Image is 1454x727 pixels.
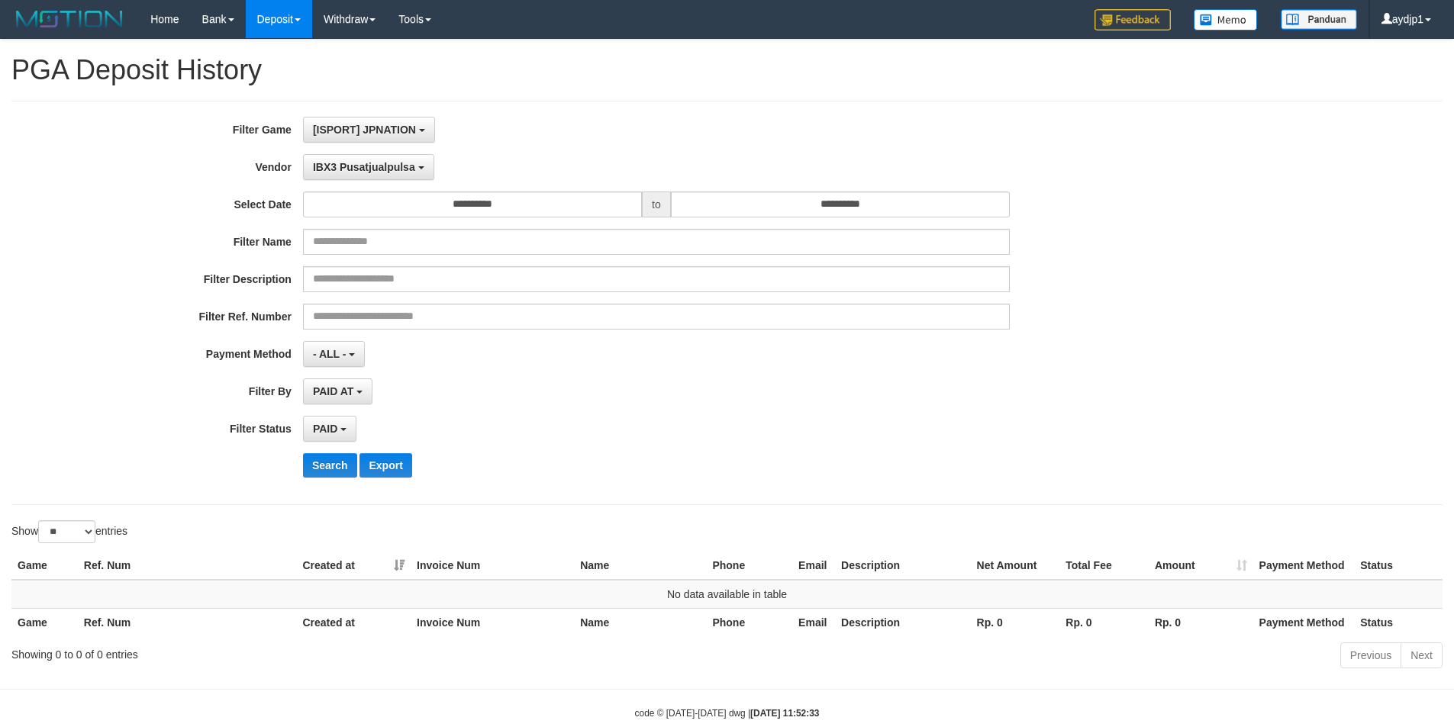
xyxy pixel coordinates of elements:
button: IBX3 Pusatjualpulsa [303,154,434,180]
button: PAID AT [303,378,372,404]
th: Description [835,552,971,580]
th: Amount: activate to sort column ascending [1149,552,1253,580]
th: Name [574,608,706,636]
strong: [DATE] 11:52:33 [750,708,819,719]
th: Description [835,608,971,636]
img: Button%20Memo.svg [1194,9,1258,31]
th: Phone [706,608,792,636]
span: IBX3 Pusatjualpulsa [313,161,415,173]
a: Previous [1340,642,1401,668]
button: Export [359,453,411,478]
th: Status [1354,608,1443,636]
button: PAID [303,416,356,442]
label: Show entries [11,520,127,543]
small: code © [DATE]-[DATE] dwg | [635,708,820,719]
th: Game [11,552,78,580]
th: Created at [296,608,411,636]
select: Showentries [38,520,95,543]
th: Email [792,608,835,636]
th: Payment Method [1253,552,1355,580]
th: Status [1354,552,1443,580]
th: Ref. Num [78,608,297,636]
a: Next [1401,642,1443,668]
th: Created at: activate to sort column ascending [296,552,411,580]
th: Game [11,608,78,636]
div: Showing 0 to 0 of 0 entries [11,641,595,662]
th: Rp. 0 [1149,608,1253,636]
th: Payment Method [1253,608,1355,636]
button: - ALL - [303,341,365,367]
h1: PGA Deposit History [11,55,1443,85]
th: Rp. 0 [1059,608,1149,636]
th: Email [792,552,835,580]
td: No data available in table [11,580,1443,609]
span: to [642,191,671,217]
th: Rp. 0 [971,608,1060,636]
th: Net Amount [971,552,1060,580]
span: [ISPORT] JPNATION [313,124,416,136]
button: [ISPORT] JPNATION [303,117,435,143]
img: panduan.png [1281,9,1357,30]
th: Invoice Num [411,552,574,580]
span: - ALL - [313,348,347,360]
img: MOTION_logo.png [11,8,127,31]
th: Ref. Num [78,552,297,580]
button: Search [303,453,357,478]
th: Phone [706,552,792,580]
th: Invoice Num [411,608,574,636]
th: Total Fee [1059,552,1149,580]
th: Name [574,552,706,580]
span: PAID AT [313,385,353,397]
img: Feedback.jpg [1095,9,1171,31]
span: PAID [313,423,337,435]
